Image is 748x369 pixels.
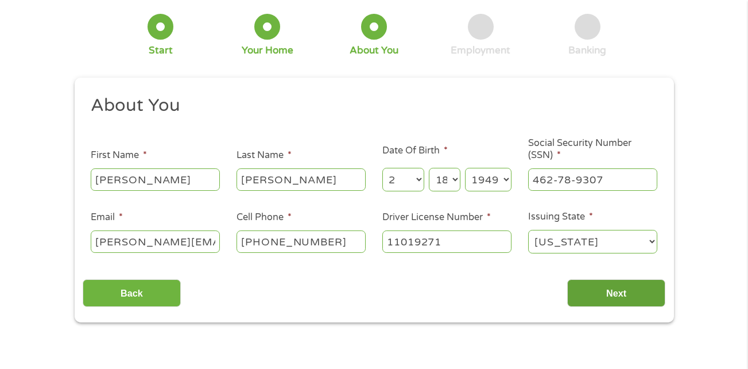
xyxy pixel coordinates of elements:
label: Cell Phone [237,212,292,224]
div: Your Home [242,44,293,57]
div: About You [350,44,398,57]
input: john@gmail.com [91,230,220,252]
input: Smith [237,168,366,190]
label: Social Security Number (SSN) [528,137,657,162]
label: Last Name [237,149,292,162]
div: Banking [568,44,606,57]
input: John [91,168,220,190]
label: Driver License Number [382,212,491,224]
div: Employment [451,44,510,57]
input: Next [567,279,665,307]
div: Start [149,44,173,57]
input: 078-05-1120 [528,168,657,190]
h2: About You [91,94,649,117]
input: Back [83,279,181,307]
label: Email [91,212,123,224]
label: Date Of Birth [382,145,448,157]
label: Issuing State [528,211,593,223]
label: First Name [91,149,147,162]
input: (541) 754-3010 [237,230,366,252]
